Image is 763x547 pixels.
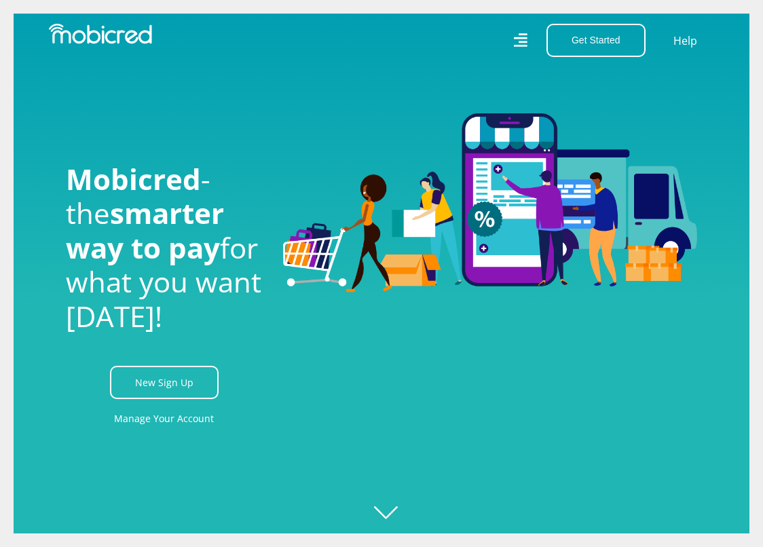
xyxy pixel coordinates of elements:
[114,403,214,434] a: Manage Your Account
[673,32,698,50] a: Help
[110,366,219,399] a: New Sign Up
[66,162,263,333] h1: - the for what you want [DATE]!
[283,113,697,293] img: Welcome to Mobicred
[49,24,152,44] img: Mobicred
[546,24,646,57] button: Get Started
[66,193,224,266] span: smarter way to pay
[66,159,201,198] span: Mobicred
